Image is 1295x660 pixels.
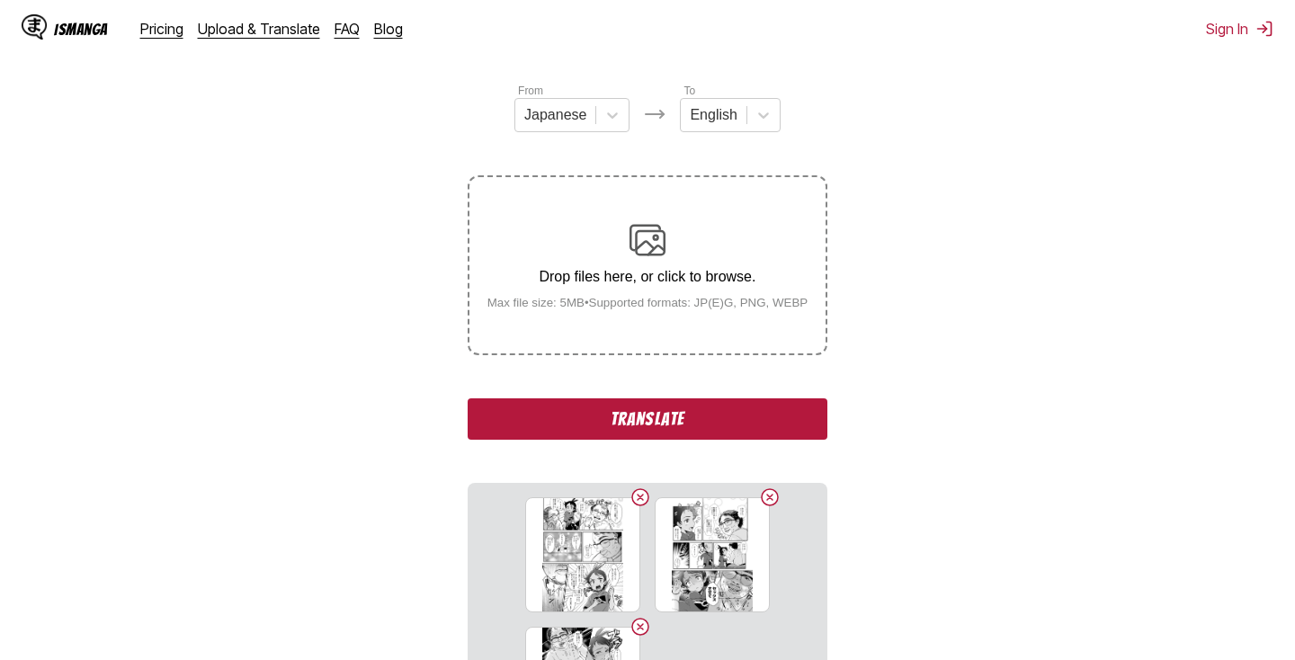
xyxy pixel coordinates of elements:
button: Delete image [630,616,651,638]
img: IsManga Logo [22,14,47,40]
a: Upload & Translate [198,20,320,38]
button: Sign In [1206,20,1273,38]
img: Sign out [1255,20,1273,38]
button: Delete image [630,486,651,508]
div: IsManga [54,21,108,38]
button: Translate [468,398,827,440]
button: Delete image [759,486,781,508]
a: Pricing [140,20,183,38]
small: Max file size: 5MB • Supported formats: JP(E)G, PNG, WEBP [473,296,823,309]
label: From [518,85,543,97]
a: FAQ [335,20,360,38]
a: IsManga LogoIsManga [22,14,140,43]
a: Blog [374,20,403,38]
label: To [683,85,695,97]
img: Languages icon [644,103,665,125]
p: Drop files here, or click to browse. [473,269,823,285]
